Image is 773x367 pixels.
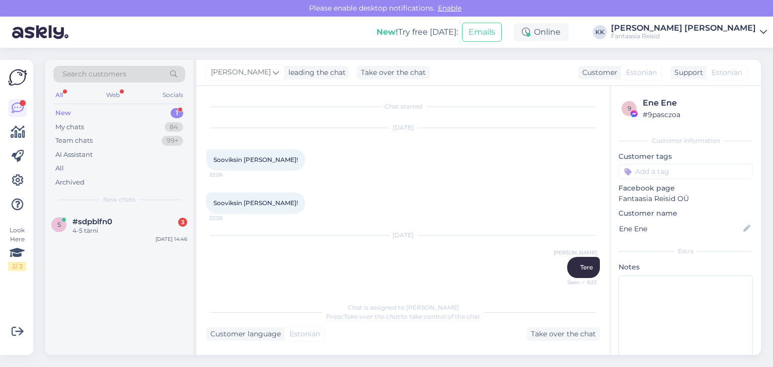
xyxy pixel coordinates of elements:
span: Seen ✓ 9:23 [559,279,597,286]
span: New chats [103,195,135,204]
span: Estonian [712,67,742,78]
div: Customer information [619,136,753,145]
div: Try free [DATE]: [376,26,458,38]
div: 1 [171,108,183,118]
div: Archived [55,177,85,188]
div: 84 [165,122,183,132]
span: Estonian [289,329,320,339]
p: Notes [619,262,753,272]
div: Web [104,88,122,102]
div: [DATE] [206,123,600,132]
span: Sooviksin [PERSON_NAME]! [213,199,298,207]
p: Customer tags [619,151,753,162]
div: [DATE] [206,231,600,240]
span: Tere [580,263,593,271]
span: Sooviksin [PERSON_NAME]! [213,156,298,163]
div: 4-5 tärni [72,226,187,235]
span: Chat is assigned to [PERSON_NAME] [348,304,459,311]
div: 3 [178,218,187,227]
div: Look Here [8,226,26,271]
span: Press to take control of the chat [326,313,480,320]
span: Enable [435,4,465,13]
div: AI Assistant [55,150,93,160]
span: [PERSON_NAME] [554,249,597,256]
span: 9 [628,105,631,112]
div: Extra [619,247,753,256]
a: [PERSON_NAME] [PERSON_NAME]Fantaasia Reisid [611,24,767,40]
span: s [57,221,61,228]
div: Socials [161,88,185,102]
span: Search customers [62,69,126,79]
span: 22:26 [209,214,247,222]
span: [PERSON_NAME] [211,67,271,78]
input: Add name [619,223,741,234]
div: 99+ [162,136,183,146]
div: Take over the chat [357,66,430,79]
div: Team chats [55,136,93,146]
div: 2 / 3 [8,262,26,271]
p: Facebook page [619,183,753,194]
div: Customer language [206,329,281,339]
div: Ene Ene [643,97,750,109]
div: [DATE] 14:46 [156,235,187,243]
button: Emails [462,23,502,42]
span: Estonian [626,67,657,78]
p: Fantaasia Reisid OÜ [619,194,753,204]
b: New! [376,27,398,37]
i: 'Take over the chat' [343,313,401,320]
span: #sdpblfn0 [72,217,112,226]
div: # 9pasczoa [643,109,750,120]
div: New [55,108,71,118]
p: Customer name [619,208,753,219]
div: My chats [55,122,84,132]
div: KK [593,25,607,39]
div: All [55,163,64,173]
div: Fantaasia Reisid [611,32,756,40]
div: Support [670,67,703,78]
input: Add a tag [619,164,753,179]
img: Askly Logo [8,68,27,87]
div: Chat started [206,102,600,111]
div: leading the chat [284,67,346,78]
div: Take over the chat [527,327,600,341]
div: All [53,88,65,102]
div: Online [514,23,569,41]
div: [PERSON_NAME] [PERSON_NAME] [611,24,756,32]
div: Customer [578,67,617,78]
span: 22:26 [209,171,247,178]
